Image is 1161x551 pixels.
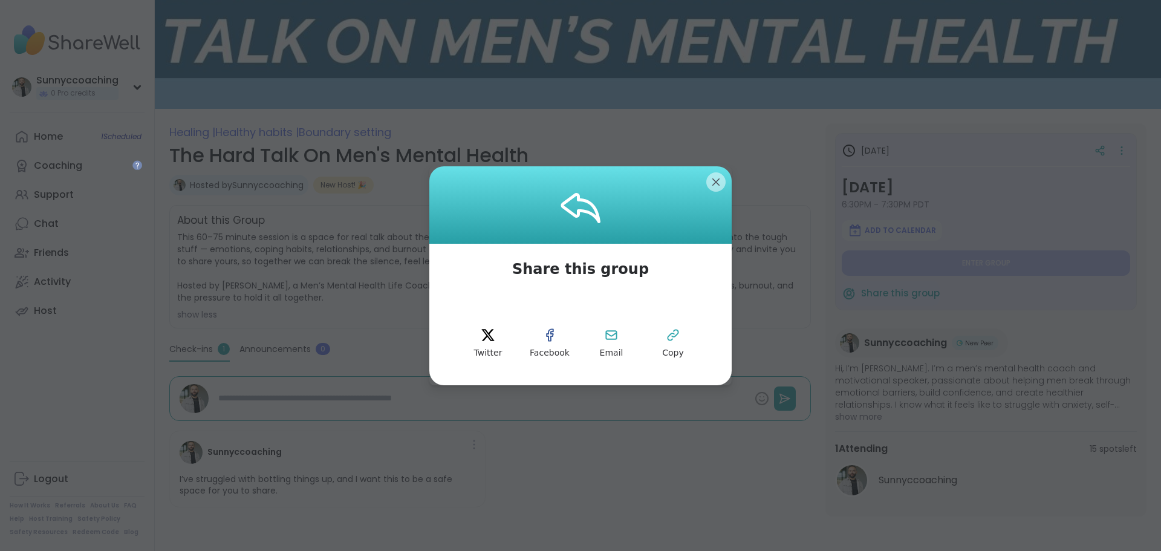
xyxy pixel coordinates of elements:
button: Facebook [522,316,577,371]
span: Twitter [474,347,502,359]
button: facebook [522,316,577,371]
span: Email [600,347,623,359]
span: Share this group [498,244,663,295]
iframe: Spotlight [132,160,142,170]
button: Email [584,316,639,371]
button: twitter [461,316,515,371]
button: Copy [646,316,700,371]
button: Twitter [461,316,515,371]
span: Copy [662,347,684,359]
span: Facebook [530,347,570,359]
